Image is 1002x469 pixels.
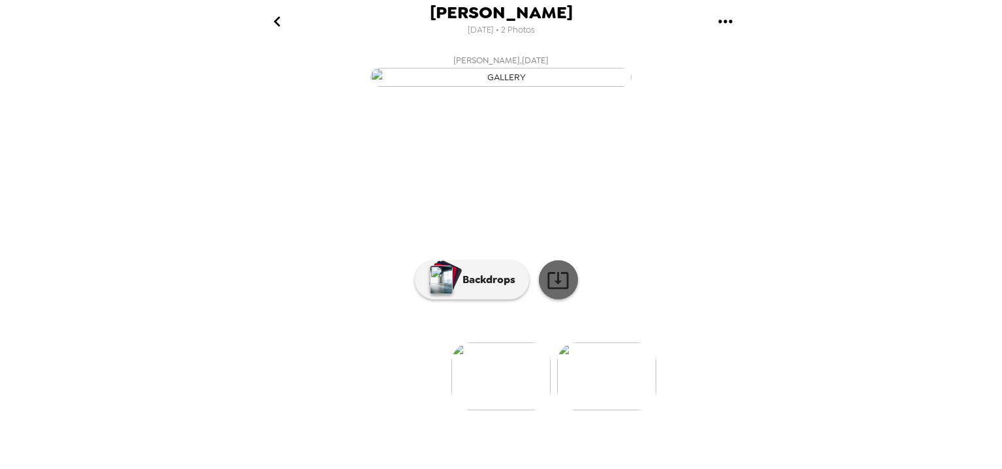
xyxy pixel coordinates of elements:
[415,260,529,299] button: Backdrops
[468,22,535,39] span: [DATE] • 2 Photos
[456,272,515,288] p: Backdrops
[453,53,549,68] span: [PERSON_NAME] , [DATE]
[240,49,762,91] button: [PERSON_NAME],[DATE]
[430,4,573,22] span: [PERSON_NAME]
[451,342,551,410] img: gallery
[557,342,656,410] img: gallery
[371,68,631,87] img: gallery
